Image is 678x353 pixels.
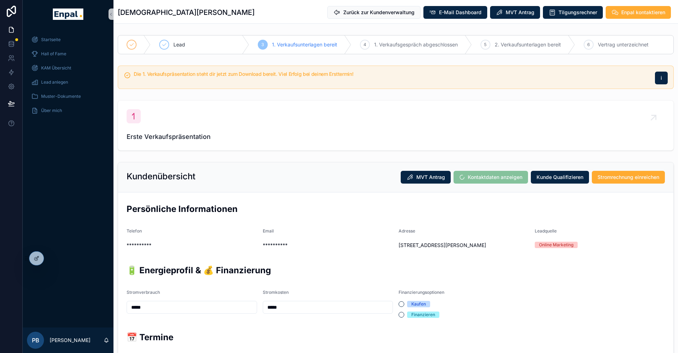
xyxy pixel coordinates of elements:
[173,41,185,48] span: Lead
[539,242,573,248] div: Online Marketing
[41,94,81,99] span: Muster-Dokumente
[439,9,482,16] span: E-Mail Dashboard
[598,174,659,181] span: Stromrechnung einreichen
[343,9,415,16] span: Zurück zur Kundenverwaltung
[118,7,255,17] h1: [DEMOGRAPHIC_DATA][PERSON_NAME]
[263,228,274,234] span: Email
[32,336,39,344] span: PB
[41,37,61,43] span: Startseite
[53,9,83,20] img: App logo
[27,33,109,46] a: Startseite
[261,42,264,47] span: 3
[484,42,487,47] span: 5
[598,41,649,48] span: Vertrag unterzeichnet
[27,90,109,103] a: Muster-Dokumente
[118,101,673,150] a: Erste Verkaufspräsentation
[363,42,366,47] span: 4
[423,6,487,19] button: E-Mail Dashboard
[127,171,195,182] h2: Kundenübersicht
[127,331,665,343] h2: 📅 Termine
[27,62,109,74] a: KAM Übersicht
[127,290,160,295] span: Stromverbrauch
[50,337,90,344] p: [PERSON_NAME]
[416,174,445,181] span: MVT Antrag
[399,228,415,234] span: Adresse
[127,203,665,215] h2: Persönliche Informationen
[592,171,665,184] button: Stromrechnung einreichen
[41,79,68,85] span: Lead anlegen
[23,28,113,126] div: scrollable content
[661,74,662,82] span: i
[655,72,668,84] button: i
[587,42,590,47] span: 6
[411,312,435,318] div: Finanzieren
[127,264,665,276] h2: 🔋 Energieprofil & 💰 Finanzierung
[558,9,597,16] span: Tilgungsrechner
[41,65,71,71] span: KAM Übersicht
[327,6,421,19] button: Zurück zur Kundenverwaltung
[535,228,557,234] span: Leadquelle
[27,76,109,89] a: Lead anlegen
[127,228,142,234] span: Telefon
[27,47,109,60] a: Hall of Fame
[272,41,337,48] span: 1. Verkaufsunterlagen bereit
[134,72,649,77] h5: Die 1. Verkaufspräsentation steht dir jetzt zum Download bereit. Viel Erfolg bei deinem Ersttermin!
[537,174,583,181] span: Kunde Qualifizieren
[495,41,561,48] span: 2. Verkaufsunterlagen bereit
[401,171,451,184] button: MVT Antrag
[621,9,665,16] span: Enpal kontaktieren
[41,108,62,113] span: Über mich
[490,6,540,19] button: MVT Antrag
[399,242,529,249] span: [STREET_ADDRESS][PERSON_NAME]
[41,51,66,57] span: Hall of Fame
[531,171,589,184] button: Kunde Qualifizieren
[399,290,444,295] span: Finanzierungsoptionen
[263,290,289,295] span: Stromkosten
[27,104,109,117] a: Über mich
[374,41,458,48] span: 1. Verkaufsgespräch abgeschlossen
[543,6,603,19] button: Tilgungsrechner
[606,6,671,19] button: Enpal kontaktieren
[127,132,665,142] span: Erste Verkaufspräsentation
[506,9,534,16] span: MVT Antrag
[411,301,426,307] div: Kaufen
